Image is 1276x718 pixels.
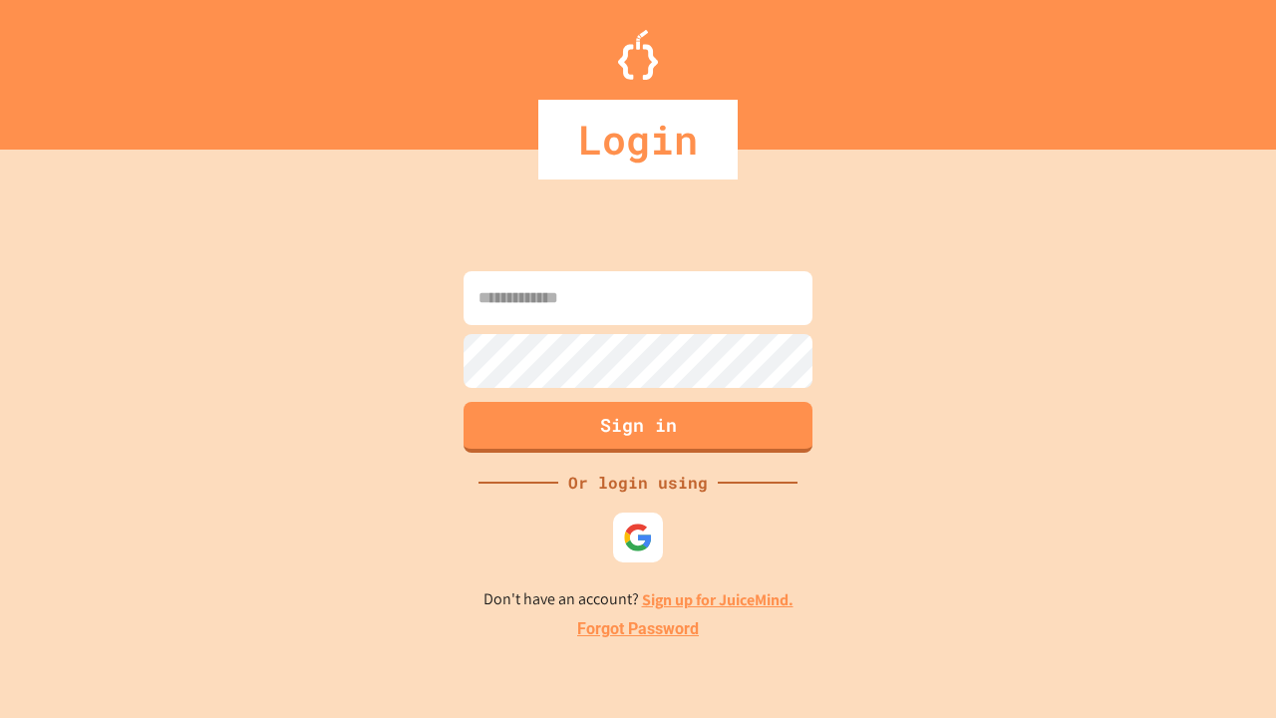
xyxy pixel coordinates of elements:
[642,589,794,610] a: Sign up for JuiceMind.
[538,100,738,179] div: Login
[464,402,812,453] button: Sign in
[618,30,658,80] img: Logo.svg
[623,523,653,552] img: google-icon.svg
[577,617,699,641] a: Forgot Password
[483,587,794,612] p: Don't have an account?
[558,471,718,495] div: Or login using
